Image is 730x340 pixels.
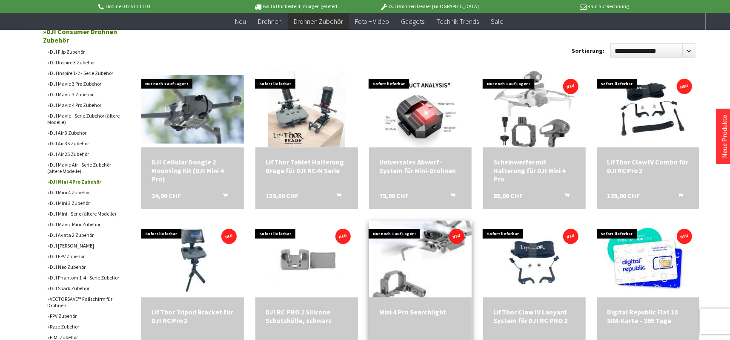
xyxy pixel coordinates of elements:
[43,230,124,240] a: DJI Avata 2 Zubehör
[379,308,461,316] div: Mini 4 Pro Searchlight
[43,208,124,219] a: DJI Mini - Serie (ältere Modelle)
[437,17,479,26] span: Technik-Trends
[43,251,124,262] a: DJI FPV Zubehör
[43,110,124,127] a: DJI Mavic - Serie Zubehör (ältere Modelle)
[607,308,690,325] a: Digital Republic Flat 10 SIM-Karte – 365 Tage 110,00 CHF In den Warenkorb
[43,262,124,272] a: DJI Neo Zubehör
[152,308,234,325] div: LifThor Tripod Bracket für DJI RC Pro 2
[395,13,431,30] a: Gadgets
[572,44,605,58] label: Sortierung:
[379,308,461,316] a: Mini 4 Pro Searchlight 72,80 CHF In den Warenkorb
[366,205,475,313] img: Mini 4 Pro Searchlight
[43,46,124,57] a: DJI Flip Zubehör
[607,308,690,325] div: Digital Republic Flat 10 SIM-Karte – 365 Tage
[720,115,729,158] a: Neue Produkte
[401,17,425,26] span: Gadgets
[355,17,389,26] span: Foto + Video
[440,191,461,202] button: In den Warenkorb
[43,187,124,198] a: DJI Mini 4 Zubehör
[229,13,252,30] a: Neu
[43,321,124,332] a: Ryze Zubehör
[554,191,575,202] button: In den Warenkorb
[212,191,233,202] button: In den Warenkorb
[39,25,124,46] a: DJI Consumer Drohnen Zubehör
[97,1,230,12] p: Hotline 032 511 11 03
[266,158,348,175] a: LifThor Tablet Halterung Brage für DJI RC-N Serie 139,00 CHF In den Warenkorb
[431,13,485,30] a: Technik-Trends
[43,68,124,78] a: DJI Inspire 1-2 - Serie Zubehör
[268,221,345,297] img: DJI RC PRO 2 Silicone Schutzhülle, schwarz
[607,158,690,175] div: LifThor Claw IV Combo für DJI RC Pro 2
[43,89,124,100] a: DJI Mavic 3 Zubehör
[43,219,124,230] a: DJI Mavic Mini Zubehör
[349,13,395,30] a: Foto + Video
[235,17,246,26] span: Neu
[493,308,575,325] a: LifThor Claw IV Lanyard System für DJI RC PRO 2 51,00 CHF In den Warenkorb
[288,13,349,30] a: Drohnen Zubehör
[597,223,700,295] img: Digital Republic Flat 10 SIM-Karte – 365 Tage
[266,308,348,325] div: DJI RC PRO 2 Silicone Schutzhülle, schwarz
[43,159,124,176] a: DJI Mavic Air - Serie Zubehör (ältere Modelle)
[491,17,504,26] span: Sale
[668,191,688,202] button: In den Warenkorb
[496,1,629,12] p: Kauf auf Rechnung
[493,158,575,183] div: Scheinwerfer mit Halterung für DJI Mini 4 Pro
[493,158,575,183] a: Scheinwerfer mit Halterung für DJI Mini 4 Pro 65,00 CHF In den Warenkorb
[152,308,234,325] a: LifThor Tripod Bracket für DJI RC Pro 2 74,00 CHF In den Warenkorb
[294,17,343,26] span: Drohnen Zubehör
[43,57,124,68] a: DJI Inspire 3 Zubehör
[43,149,124,159] a: DJI Air 2S Zubehör
[485,13,510,30] a: Sale
[43,138,124,149] a: DJI Air 3S Zubehör
[268,71,345,147] img: LifThor Tablet Halterung Brage für DJI RC-N Serie
[601,71,696,147] img: LifThor Claw IV Combo für DJI RC Pro 2
[141,75,244,144] img: DJI Cellular Dongle 2 Mounting Kit (DJI Mini 4 Pro)
[230,1,363,12] p: Bis 16 Uhr bestellt, morgen geliefert.
[43,311,124,321] a: FPV Zubehör
[266,191,298,200] span: 139,00 CHF
[152,191,181,200] span: 24,90 CHF
[152,158,234,183] div: DJI Cellular Dongle 2 Mounting Kit (DJI Mini 4 Pro)
[43,294,124,311] a: VECTORSAVE™ Fallschirm für Drohnen
[164,221,221,297] img: LifThor Tripod Bracket für DJI RC Pro 2
[384,71,457,147] img: Universales Abwurf-System für Mini-Drohnen
[506,221,563,297] img: LifThor Claw IV Lanyard System für DJI RC PRO 2
[326,191,347,202] button: In den Warenkorb
[43,240,124,251] a: DJI [PERSON_NAME]
[379,158,461,175] a: Universales Abwurf-System für Mini-Drohnen 79,90 CHF In den Warenkorb
[493,191,523,200] span: 65,00 CHF
[379,158,461,175] div: Universales Abwurf-System für Mini-Drohnen
[494,71,575,147] img: Scheinwerfer mit Halterung für DJI Mini 4 Pro
[252,13,288,30] a: Drohnen
[379,191,409,200] span: 79,90 CHF
[43,100,124,110] a: DJI Mavic 4 Pro Zubehör
[152,158,234,183] a: DJI Cellular Dongle 2 Mounting Kit (DJI Mini 4 Pro) 24,90 CHF In den Warenkorb
[43,176,124,187] a: DJI Mini 4 Pro Zubehör
[258,17,282,26] span: Drohnen
[43,272,124,283] a: DJI Phantom 1-4 - Serie Zubehör
[266,158,348,175] div: LifThor Tablet Halterung Brage für DJI RC-N Serie
[607,158,690,175] a: LifThor Claw IV Combo für DJI RC Pro 2 129,00 CHF In den Warenkorb
[266,308,348,325] a: DJI RC PRO 2 Silicone Schutzhülle, schwarz 24,90 CHF In den Warenkorb
[363,1,496,12] p: DJI Drohnen Dealer [GEOGRAPHIC_DATA]
[43,198,124,208] a: DJI Mini 3 Zubehör
[493,308,575,325] div: LifThor Claw IV Lanyard System für DJI RC PRO 2
[43,283,124,294] a: DJI Spark Zubehör
[607,191,640,200] span: 129,00 CHF
[43,127,124,138] a: DJI Air 3 Zubehör
[43,78,124,89] a: DJI Mavic 3 Pro Zubehör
